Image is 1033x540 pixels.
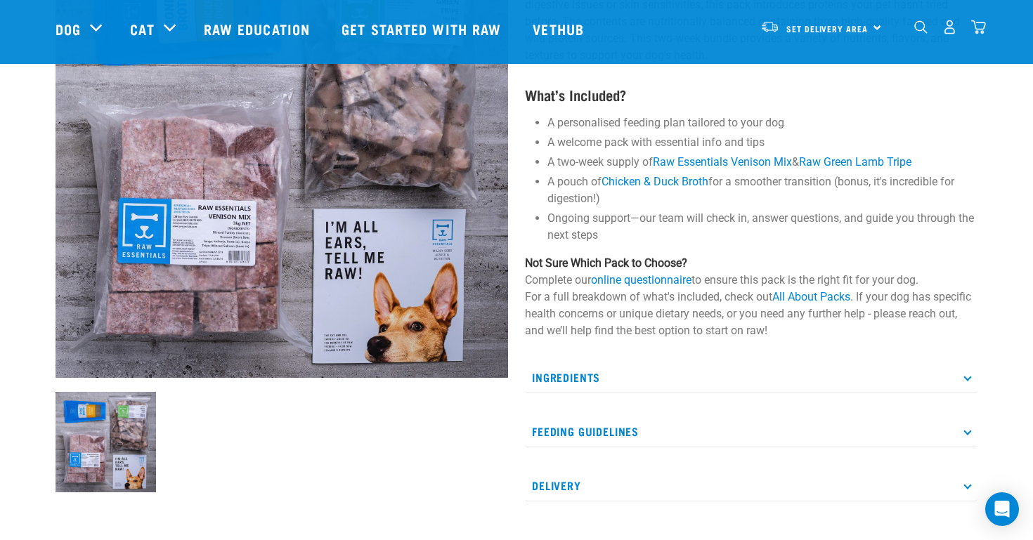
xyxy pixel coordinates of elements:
[914,20,928,34] img: home-icon-1@2x.png
[56,18,81,39] a: Dog
[525,362,977,393] p: Ingredients
[525,416,977,447] p: Feeding Guidelines
[602,175,708,188] a: Chicken & Duck Broth
[56,392,156,492] img: NSP Dog Novel Update
[547,114,977,131] li: A personalised feeding plan tailored to your dog
[547,210,977,244] li: Ongoing support—our team will check in, answer questions, and guide you through the next steps
[525,256,687,270] strong: Not Sure Which Pack to Choose?
[547,134,977,151] li: A welcome pack with essential info and tips
[985,492,1019,526] div: Open Intercom Messenger
[942,20,957,34] img: user.png
[525,91,626,98] strong: What’s Included?
[130,18,154,39] a: Cat
[547,154,977,171] li: A two-week supply of &
[547,173,977,207] li: A pouch of for a smoother transition (bonus, it's incredible for digestion!)
[525,470,977,501] p: Delivery
[786,26,868,31] span: Set Delivery Area
[653,155,792,169] a: Raw Essentials Venison Mix
[760,20,779,33] img: van-moving.png
[525,255,977,339] p: Complete our to ensure this pack is the right fit for your dog. For a full breakdown of what's in...
[591,273,691,287] a: online questionnaire
[971,20,986,34] img: home-icon@2x.png
[799,155,911,169] a: Raw Green Lamb Tripe
[519,1,602,57] a: Vethub
[190,1,327,57] a: Raw Education
[327,1,519,57] a: Get started with Raw
[772,290,850,303] a: All About Packs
